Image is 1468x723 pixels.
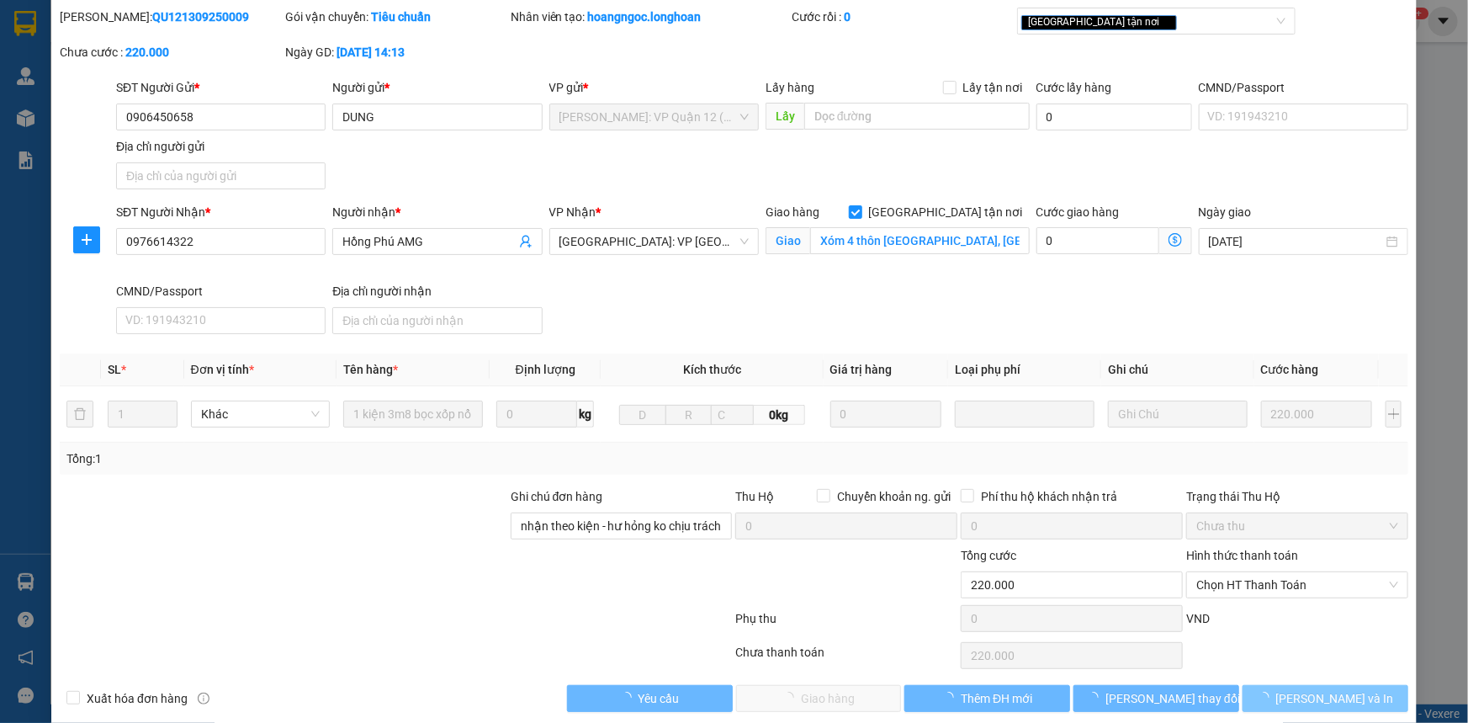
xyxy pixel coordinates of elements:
span: Phí thu hộ khách nhận trả [974,487,1124,506]
span: VP Nhận [549,205,596,219]
div: Gói vận chuyển: [285,8,507,26]
input: Dọc đường [804,103,1030,130]
span: loading [942,692,961,704]
input: R [665,405,713,425]
div: Địa chỉ người nhận [332,282,542,300]
div: Người nhận [332,203,542,221]
div: CMND/Passport [116,282,326,300]
div: Chưa thanh toán [734,643,960,672]
span: Xuất hóa đơn hàng [80,689,194,708]
span: Yêu cầu [639,689,680,708]
b: hoangngoc.longhoan [588,10,702,24]
span: Lấy tận nơi [957,78,1030,97]
span: [GEOGRAPHIC_DATA] tận nơi [1021,15,1177,30]
div: Người gửi [332,78,542,97]
span: close [1162,18,1170,26]
div: SĐT Người Gửi [116,78,326,97]
span: Giá trị hàng [830,363,893,376]
span: Giao [766,227,810,254]
span: Cước hàng [1261,363,1319,376]
th: Loại phụ phí [948,354,1101,386]
span: Thu Hộ [735,490,774,503]
span: Quảng Ngãi: VP Trường Chinh [559,229,749,254]
span: [PERSON_NAME] thay đổi [1105,689,1240,708]
b: [DATE] 14:13 [337,45,405,59]
span: VND [1186,612,1210,625]
div: CMND/Passport [1199,78,1408,97]
label: Cước giao hàng [1036,205,1120,219]
span: SL [108,363,121,376]
span: Lấy hàng [766,81,814,94]
button: plus [1386,401,1402,428]
input: D [619,405,666,425]
button: Thêm ĐH mới [904,685,1070,712]
span: Hồ Chí Minh: VP Quận 12 (An Sương) [559,104,749,130]
button: Yêu cầu [567,685,733,712]
span: dollar-circle [1169,233,1182,247]
div: Địa chỉ người gửi [116,137,326,156]
b: Tiêu chuẩn [371,10,431,24]
button: delete [66,401,93,428]
div: SĐT Người Nhận [116,203,326,221]
input: 0 [1261,401,1373,428]
label: Cước lấy hàng [1036,81,1112,94]
div: Ngày GD: [285,43,507,61]
input: Ngày giao [1209,232,1383,251]
span: kg [577,401,594,428]
span: Tên hàng [343,363,398,376]
div: [PERSON_NAME]: [60,8,282,26]
span: Chọn HT Thanh Toán [1196,572,1398,598]
span: Khác [201,401,321,427]
div: Tổng: 1 [66,449,567,468]
input: Cước lấy hàng [1036,104,1192,130]
input: Địa chỉ của người gửi [116,162,326,189]
span: loading [1087,692,1105,704]
input: Cước giao hàng [1036,227,1159,254]
button: [PERSON_NAME] thay đổi [1073,685,1239,712]
button: Giao hàng [736,685,902,712]
span: Tổng cước [961,549,1016,562]
span: info-circle [198,693,209,704]
span: loading [620,692,639,704]
span: Thêm ĐH mới [961,689,1032,708]
b: 220.000 [125,45,169,59]
label: Ghi chú đơn hàng [511,490,603,503]
span: 0kg [754,405,805,425]
div: Trạng thái Thu Hộ [1186,487,1408,506]
span: Kích thước [683,363,741,376]
span: Đơn vị tính [191,363,254,376]
input: Ghi Chú [1108,401,1248,428]
div: Chưa cước : [60,43,282,61]
span: Chuyển khoản ng. gửi [830,487,957,506]
input: Ghi chú đơn hàng [511,513,733,540]
b: 0 [844,10,851,24]
span: plus [74,233,99,247]
span: Chưa thu [1196,513,1398,539]
div: VP gửi [549,78,759,97]
div: Cước rồi : [792,8,1014,26]
span: user-add [519,235,533,248]
input: Địa chỉ của người nhận [332,307,542,334]
span: Lấy [766,103,804,130]
label: Ngày giao [1199,205,1252,219]
input: VD: Bàn, Ghế [343,401,483,428]
input: C [711,405,753,425]
label: Hình thức thanh toán [1186,549,1298,562]
input: Giao tận nơi [810,227,1030,254]
span: Giao hàng [766,205,819,219]
button: [PERSON_NAME] và In [1243,685,1408,712]
span: loading [1258,692,1276,704]
button: plus [73,226,100,253]
th: Ghi chú [1101,354,1254,386]
span: [GEOGRAPHIC_DATA] tận nơi [862,203,1030,221]
div: Nhân viên tạo: [511,8,789,26]
span: Định lượng [516,363,575,376]
div: Phụ thu [734,609,960,639]
input: 0 [830,401,942,428]
b: QU121309250009 [152,10,249,24]
span: [PERSON_NAME] và In [1276,689,1394,708]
